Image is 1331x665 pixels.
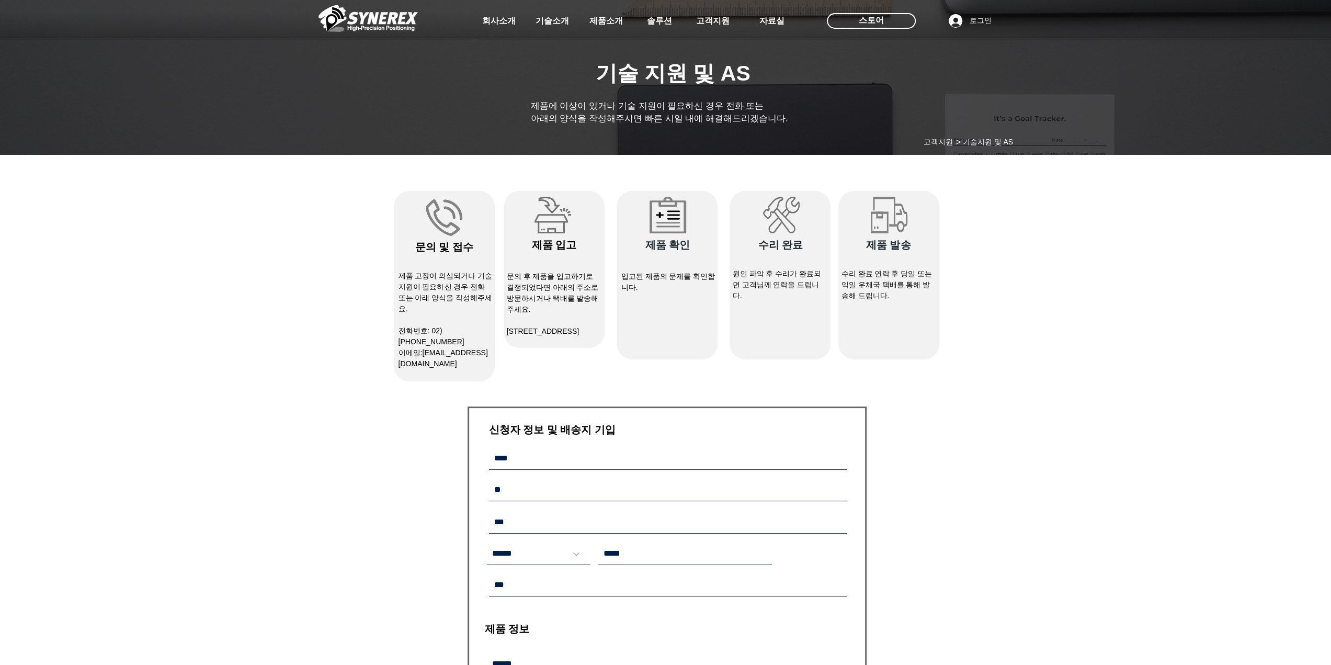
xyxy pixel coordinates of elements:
[482,16,516,27] span: 회사소개
[473,10,525,31] a: 회사소개
[526,10,578,31] a: 기술소개
[687,10,739,31] a: 고객지원
[758,239,803,251] span: ​수리 완료
[415,241,473,253] span: ​문의 및 접수
[536,16,569,27] span: 기술소개
[841,269,932,300] span: 수리 완료 연락 후 당일 또는 익일 우체국 택배를 통해 발송해 드립니다.
[645,239,690,251] span: ​제품 확인
[318,3,418,34] img: 씨너렉스_White_simbol_대지 1.png
[941,11,999,31] button: 로그인
[399,348,488,368] span: ​이메일:
[633,10,686,31] a: 솔루션
[507,272,599,313] span: ​문의 후 제품을 입고하기로 결정되었다면 아래의 주소로 방문하시거나 택배를 발송해주세요.
[399,348,488,368] a: [EMAIL_ADDRESS][DOMAIN_NAME]
[532,239,577,251] span: ​제품 입고
[746,10,798,31] a: 자료실
[696,16,730,27] span: 고객지원
[399,272,493,313] span: 제품 고장이 의심되거나 기술지원이 필요하신 경우 전화 또는 아래 양식을 작성해주세요.
[399,326,464,346] span: 전화번호: 02)[PHONE_NUMBER]
[759,16,784,27] span: 자료실
[580,10,632,31] a: 제품소개
[507,327,579,335] span: [STREET_ADDRESS]
[485,623,530,635] span: ​제품 정보
[489,424,616,435] span: ​신청자 정보 및 배송지 기입
[859,15,884,26] span: 스토어
[733,269,822,300] span: 원인 파악 후 수리가 완료되면 고객님께 연락을 드립니다.
[827,13,916,29] div: 스토어
[966,16,995,26] span: 로그인
[621,272,715,291] span: 입고된 제품의 문제를 확인합니다.
[866,239,911,251] span: ​제품 발송
[1211,620,1331,665] iframe: Wix Chat
[589,16,623,27] span: 제품소개
[647,16,672,27] span: 솔루션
